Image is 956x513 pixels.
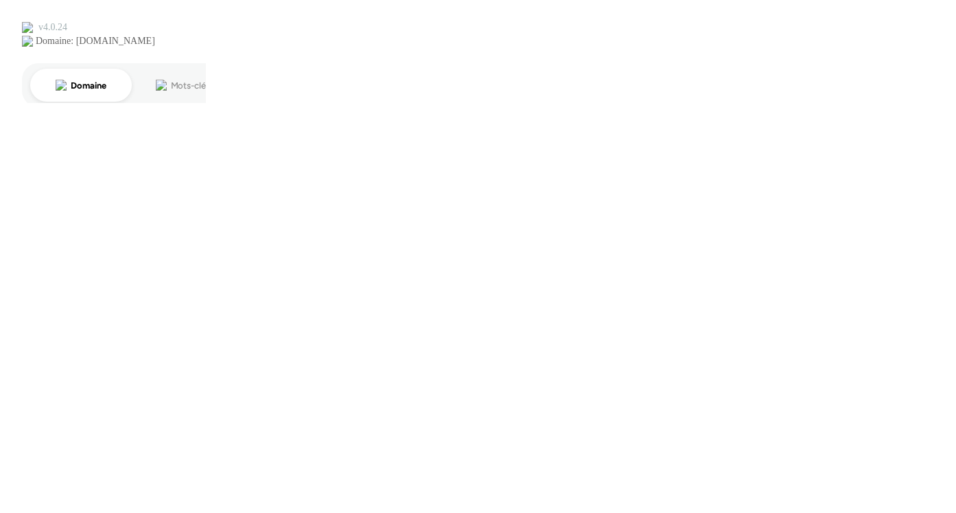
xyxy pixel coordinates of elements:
[38,22,67,33] div: v 4.0.24
[22,22,33,33] img: logo_orange.svg
[71,81,106,90] div: Domaine
[56,80,67,91] img: tab_domain_overview_orange.svg
[36,36,155,47] div: Domaine: [DOMAIN_NAME]
[156,80,167,91] img: tab_keywords_by_traffic_grey.svg
[171,81,210,90] div: Mots-clés
[22,36,33,47] img: website_grey.svg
